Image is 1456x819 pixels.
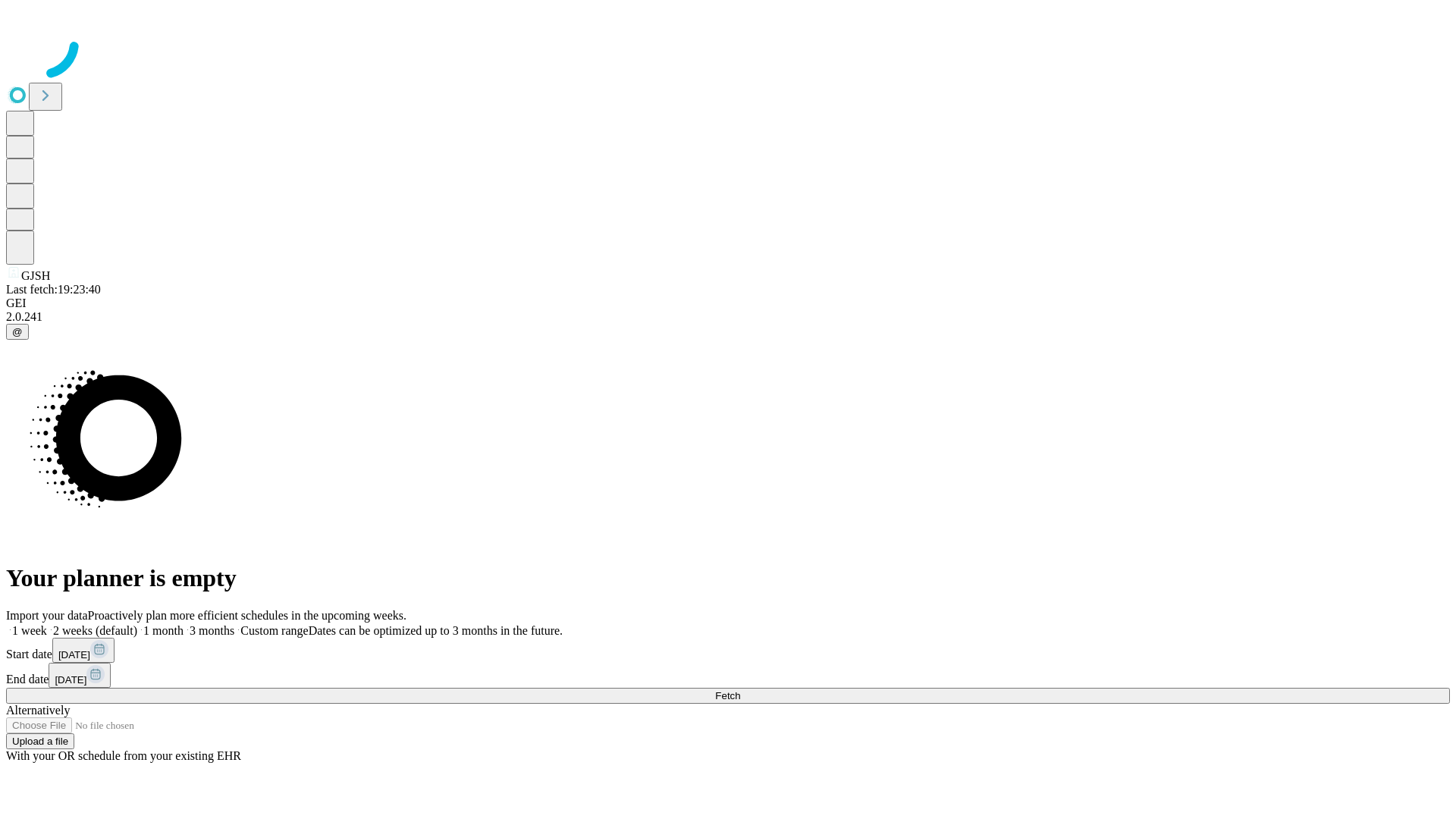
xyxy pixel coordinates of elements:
[6,749,241,762] span: With your OR schedule from your existing EHR
[55,674,86,686] span: [DATE]
[58,649,90,661] span: [DATE]
[309,624,563,637] span: Dates can be optimized up to 3 months in the future.
[6,609,88,622] span: Import your data
[6,283,101,296] span: Last fetch: 19:23:40
[190,624,234,637] span: 3 months
[6,638,1450,663] div: Start date
[21,269,50,282] span: GJSH
[6,704,70,717] span: Alternatively
[52,638,115,663] button: [DATE]
[143,624,184,637] span: 1 month
[6,564,1450,592] h1: Your planner is empty
[6,663,1450,688] div: End date
[6,733,74,749] button: Upload a file
[12,326,23,337] span: @
[49,663,111,688] button: [DATE]
[6,324,29,340] button: @
[6,688,1450,704] button: Fetch
[6,310,1450,324] div: 2.0.241
[88,609,406,622] span: Proactively plan more efficient schedules in the upcoming weeks.
[715,690,740,701] span: Fetch
[240,624,308,637] span: Custom range
[6,297,1450,310] div: GEI
[12,624,47,637] span: 1 week
[53,624,137,637] span: 2 weeks (default)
